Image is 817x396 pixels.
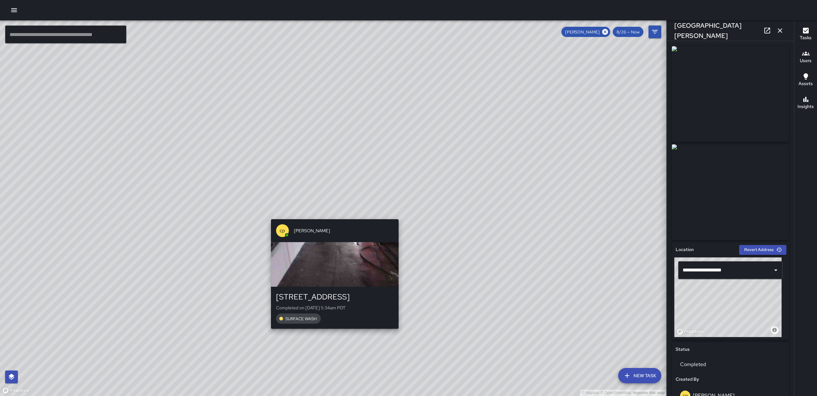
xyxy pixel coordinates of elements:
[613,29,643,35] span: 8/26 — Now
[676,346,690,353] h6: Status
[800,57,812,64] h6: Users
[739,245,786,255] button: Revert Address
[672,144,789,240] img: request_images%2F4383dad0-8273-11f0-8e0a-7f702c760118
[794,69,817,92] button: Assets
[618,368,661,383] button: New Task
[648,25,661,38] button: Filters
[680,361,781,368] p: Completed
[294,227,394,234] span: [PERSON_NAME]
[281,316,321,321] span: SURFACE WASH
[798,80,813,87] h6: Assets
[794,92,817,115] button: Insights
[672,46,789,142] img: request_images%2F42709610-8273-11f0-8e0a-7f702c760118
[561,29,603,35] span: [PERSON_NAME]
[800,34,812,41] h6: Tasks
[798,103,814,110] h6: Insights
[674,20,761,41] h6: [GEOGRAPHIC_DATA][PERSON_NAME]
[676,376,699,383] h6: Created By
[561,27,610,37] div: [PERSON_NAME]
[276,292,394,302] div: [STREET_ADDRESS]
[280,227,285,234] p: cp
[794,46,817,69] button: Users
[276,305,394,311] p: Completed on [DATE] 5:34am PDT
[794,23,817,46] button: Tasks
[676,246,694,253] h6: Location
[771,266,780,275] button: Open
[271,219,399,329] button: cp[PERSON_NAME][STREET_ADDRESS]Completed on [DATE] 5:34am PDTSURFACE WASH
